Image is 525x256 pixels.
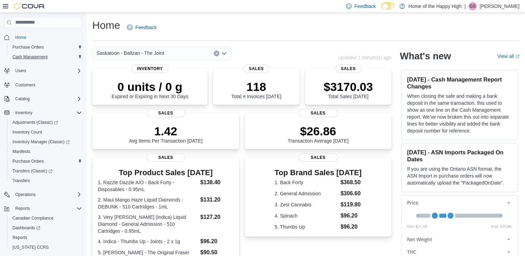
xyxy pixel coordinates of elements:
[12,149,30,154] span: Manifests
[324,80,373,94] p: $3170.03
[12,54,48,60] span: Cash Management
[10,214,56,222] a: Canadian Compliance
[12,190,39,199] button: Operations
[98,214,197,234] dt: 3. Very [PERSON_NAME] (Indica) Liquid Diamond - General Admission - 510 Cartridges - 0.95mL
[10,157,82,165] span: Purchase Orders
[12,33,82,42] span: Home
[98,196,197,210] dt: 2. Maui Mango Haze Liquid Diamonds - DEBUNK - 510 Cartridges - 1mL
[10,128,82,136] span: Inventory Count
[408,2,462,10] p: Home of the Happy High
[200,213,234,221] dd: $127.20
[7,242,85,252] button: [US_STATE] CCRS
[7,137,85,147] a: Inventory Manager (Classic)
[10,53,82,61] span: Cash Management
[12,178,30,184] span: Transfers
[98,169,234,177] h3: Top Product Sales [DATE]
[12,67,29,75] button: Users
[12,109,82,117] span: Inventory
[10,177,33,185] a: Transfers
[12,139,70,145] span: Inventory Manager (Classic)
[10,138,82,146] span: Inventory Manager (Classic)
[10,233,82,242] span: Reports
[468,2,477,10] div: Gagandeep Singh Sachdeva
[10,224,82,232] span: Dashboards
[10,233,30,242] a: Reports
[299,153,338,162] span: Sales
[340,212,362,220] dd: $96.20
[10,53,50,61] a: Cash Management
[7,147,85,156] button: Manifests
[112,80,188,99] div: Expired or Expiring in Next 30 Days
[274,212,338,219] dt: 4. Spinach
[12,190,82,199] span: Operations
[1,190,85,199] button: Operations
[497,53,519,59] a: View allExternal link
[10,167,82,175] span: Transfers (Classic)
[515,54,519,59] svg: External link
[98,238,197,245] dt: 4. Indica - Thumbs Up - Joints - 2 x 1g
[231,80,281,94] p: 118
[135,24,156,31] span: Feedback
[354,3,375,10] span: Feedback
[7,213,85,223] button: Canadian Compliance
[480,2,519,10] p: [PERSON_NAME]
[12,67,82,75] span: Users
[340,189,362,198] dd: $306.60
[15,192,36,197] span: Operations
[288,124,349,144] div: Transaction Average [DATE]
[221,51,227,56] button: Open list of options
[464,2,466,10] p: |
[7,176,85,186] button: Transfers
[1,94,85,104] button: Catalog
[407,76,512,90] h3: [DATE] - Cash Management Report Changes
[7,52,85,62] button: Cash Management
[7,127,85,137] button: Inventory Count
[7,223,85,233] a: Dashboards
[10,118,82,127] span: Adjustments (Classic)
[1,108,85,118] button: Inventory
[15,35,26,40] span: Home
[381,2,396,10] input: Dark Mode
[299,109,338,117] span: Sales
[15,110,32,116] span: Inventory
[200,178,234,187] dd: $138.40
[274,201,338,208] dt: 3. Zest Cannabis
[7,233,85,242] button: Reports
[1,80,85,90] button: Customers
[10,167,55,175] a: Transfers (Classic)
[407,165,512,186] p: If you are using the Ontario ASN format, the ASN Import in purchase orders will now automatically...
[1,66,85,76] button: Users
[274,169,362,177] h3: Top Brand Sales [DATE]
[10,147,82,156] span: Manifests
[98,179,197,193] dt: 1. Razzle Dazzle AIO - Back Forty - Disposables - 0.95mL
[129,124,203,144] div: Avg Items Per Transaction [DATE]
[12,44,44,50] span: Purchase Orders
[274,190,338,197] dt: 2. General Admission
[7,156,85,166] button: Purchase Orders
[340,223,362,231] dd: $96.20
[335,65,361,73] span: Sales
[10,138,73,146] a: Inventory Manager (Classic)
[12,245,49,250] span: [US_STATE] CCRS
[146,153,185,162] span: Sales
[231,80,281,99] div: Total # Invoices [DATE]
[12,168,52,174] span: Transfers (Classic)
[340,200,362,209] dd: $119.80
[10,147,33,156] a: Manifests
[12,204,82,213] span: Reports
[10,243,82,251] span: Washington CCRS
[129,124,203,138] p: 1.42
[407,149,512,163] h3: [DATE] - ASN Imports Packaged On Dates
[12,95,82,103] span: Catalog
[400,51,451,62] h2: What's new
[112,80,188,94] p: 0 units / 0 g
[12,95,32,103] button: Catalog
[243,65,269,73] span: Sales
[7,42,85,52] button: Purchase Orders
[12,215,53,221] span: Canadian Compliance
[12,109,35,117] button: Inventory
[12,81,38,89] a: Customers
[274,179,338,186] dt: 1. Back Forty
[10,43,47,51] a: Purchase Orders
[15,206,30,211] span: Reports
